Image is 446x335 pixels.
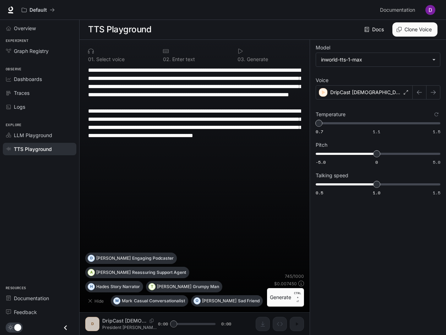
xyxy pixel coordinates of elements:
[149,281,155,292] div: T
[88,253,94,264] div: D
[3,22,76,34] a: Overview
[88,57,95,62] p: 0 1 .
[373,190,380,196] span: 1.0
[363,22,387,37] a: Docs
[238,57,245,62] p: 0 3 .
[88,267,94,278] div: A
[285,273,304,279] p: 745 / 1000
[114,295,120,307] div: M
[134,299,185,303] p: Casual Conversationalist
[433,110,440,118] button: Reset to default
[85,295,108,307] button: Hide
[163,57,171,62] p: 0 2 .
[3,306,76,318] a: Feedback
[316,173,348,178] p: Talking speed
[316,112,346,117] p: Temperature
[316,45,330,50] p: Model
[96,270,131,275] p: [PERSON_NAME]
[96,256,131,260] p: [PERSON_NAME]
[3,73,76,85] a: Dashboards
[193,285,219,289] p: Grumpy Man
[433,190,440,196] span: 1.5
[375,159,378,165] span: 0
[316,190,323,196] span: 0.5
[194,295,200,307] div: O
[88,281,94,292] div: H
[425,5,435,15] img: User avatar
[238,299,260,303] p: Sad Friend
[294,291,301,299] p: CTRL +
[14,145,52,153] span: TTS Playground
[245,57,268,62] p: Generate
[316,159,326,165] span: -5.0
[58,320,74,335] button: Close drawer
[29,7,47,13] p: Default
[380,6,415,15] span: Documentation
[18,3,58,17] button: All workspaces
[14,308,37,316] span: Feedback
[3,87,76,99] a: Traces
[96,285,109,289] p: Hades
[3,143,76,155] a: TTS Playground
[316,129,323,135] span: 0.7
[85,253,177,264] button: D[PERSON_NAME]Engaging Podcaster
[433,129,440,135] span: 1.5
[14,47,49,55] span: Graph Registry
[146,281,222,292] button: T[PERSON_NAME]Grumpy Man
[330,89,401,96] p: DripCast [DEMOGRAPHIC_DATA] Anchor 1
[191,295,263,307] button: O[PERSON_NAME]Sad Friend
[433,159,440,165] span: 5.0
[122,299,132,303] p: Mark
[316,78,328,83] p: Voice
[373,129,380,135] span: 1.1
[274,281,297,287] p: $ 0.007450
[321,56,429,63] div: inworld-tts-1-max
[85,267,189,278] button: A[PERSON_NAME]Reassuring Support Agent
[14,103,25,110] span: Logs
[202,299,236,303] p: [PERSON_NAME]
[392,22,437,37] button: Clone Voice
[95,57,125,62] p: Select voice
[377,3,420,17] a: Documentation
[267,288,304,307] button: GenerateCTRL +⏎
[3,101,76,113] a: Logs
[316,53,440,66] div: inworld-tts-1-max
[14,89,29,97] span: Traces
[14,323,21,331] span: Dark mode toggle
[171,57,195,62] p: Enter text
[3,129,76,141] a: LLM Playground
[3,292,76,304] a: Documentation
[14,75,42,83] span: Dashboards
[423,3,437,17] button: User avatar
[14,131,52,139] span: LLM Playground
[85,281,143,292] button: HHadesStory Narrator
[316,142,327,147] p: Pitch
[132,270,186,275] p: Reassuring Support Agent
[14,295,49,302] span: Documentation
[3,45,76,57] a: Graph Registry
[132,256,174,260] p: Engaging Podcaster
[111,295,188,307] button: MMarkCasual Conversationalist
[88,22,151,37] h1: TTS Playground
[14,25,36,32] span: Overview
[157,285,191,289] p: [PERSON_NAME]
[110,285,140,289] p: Story Narrator
[294,291,301,304] p: ⏎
